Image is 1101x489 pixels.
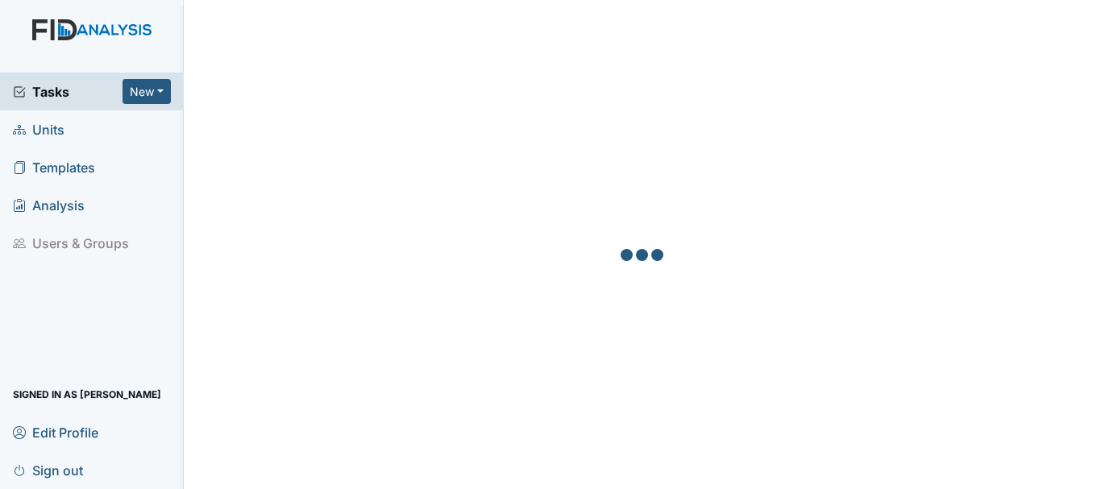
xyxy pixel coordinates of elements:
[13,382,161,407] span: Signed in as [PERSON_NAME]
[13,420,98,445] span: Edit Profile
[13,193,85,218] span: Analysis
[13,458,83,483] span: Sign out
[13,155,95,180] span: Templates
[123,79,171,104] button: New
[13,82,123,102] a: Tasks
[13,117,64,142] span: Units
